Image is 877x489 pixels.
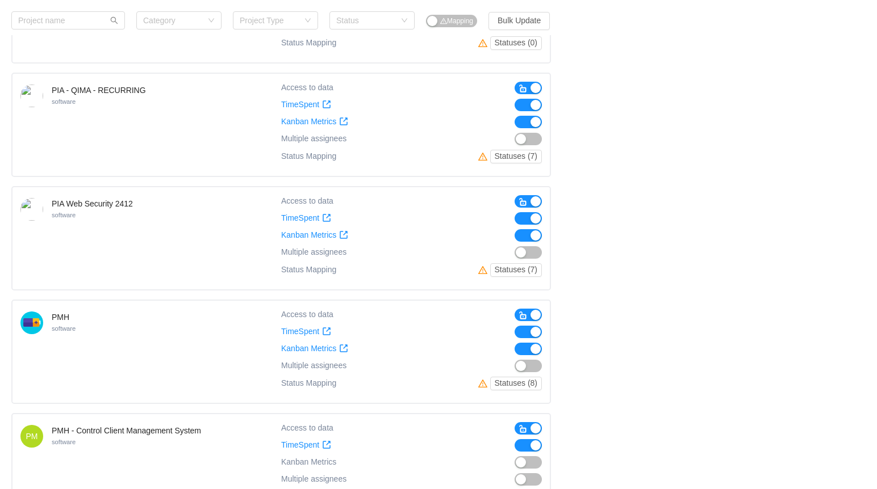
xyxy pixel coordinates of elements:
[281,230,348,240] a: Kanban Metrics
[490,150,542,163] button: Statuses (7)
[281,100,319,109] span: TimeSpent
[143,15,202,26] div: Category
[478,265,490,275] i: icon: warning
[52,85,146,96] h4: PIA - QIMA - RECURRING
[20,85,43,107] img: 10697
[281,134,346,144] span: Multiple assignees
[281,344,336,353] span: Kanban Metrics
[281,195,333,208] div: Access to data
[490,263,542,277] button: Statuses (7)
[281,36,336,50] div: Status Mapping
[11,11,125,29] input: Project name
[281,117,336,127] span: Kanban Metrics
[52,439,76,445] small: software
[281,327,319,336] span: TimeSpent
[281,474,346,484] span: Multiple assignees
[281,440,319,450] span: TimeSpent
[52,325,76,332] small: software
[281,440,331,450] a: TimeSpent
[281,213,319,223] span: TimeSpent
[478,39,490,48] i: icon: warning
[52,311,76,323] h4: PMH
[281,230,336,240] span: Kanban Metrics
[208,17,215,25] i: icon: down
[281,422,333,435] div: Access to data
[110,16,118,24] i: icon: search
[281,150,336,163] div: Status Mapping
[281,309,333,321] div: Access to data
[52,198,133,209] h4: PIA Web Security 2412
[401,17,408,25] i: icon: down
[281,327,331,336] a: TimeSpent
[52,212,76,218] small: software
[490,36,542,50] button: Statuses (0)
[281,247,346,257] span: Multiple assignees
[490,377,542,390] button: Statuses (8)
[440,18,447,24] i: icon: warning
[26,427,38,445] span: PM
[478,379,490,388] i: icon: warning
[281,344,348,353] a: Kanban Metrics
[336,15,395,26] div: Status
[488,12,550,30] button: Bulk Update
[281,263,336,277] div: Status Mapping
[281,361,346,370] span: Multiple assignees
[281,377,336,390] div: Status Mapping
[20,311,43,334] img: 10416
[20,198,43,221] img: 10698
[281,213,331,223] a: TimeSpent
[52,425,201,436] h4: PMH - Control Client Management System
[281,457,336,466] span: Kanban Metrics
[52,98,76,105] small: software
[281,100,331,109] a: TimeSpent
[440,17,473,25] span: Mapping
[281,82,333,94] div: Access to data
[478,152,490,161] i: icon: warning
[240,15,299,26] div: Project Type
[304,17,311,25] i: icon: down
[281,117,348,127] a: Kanban Metrics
